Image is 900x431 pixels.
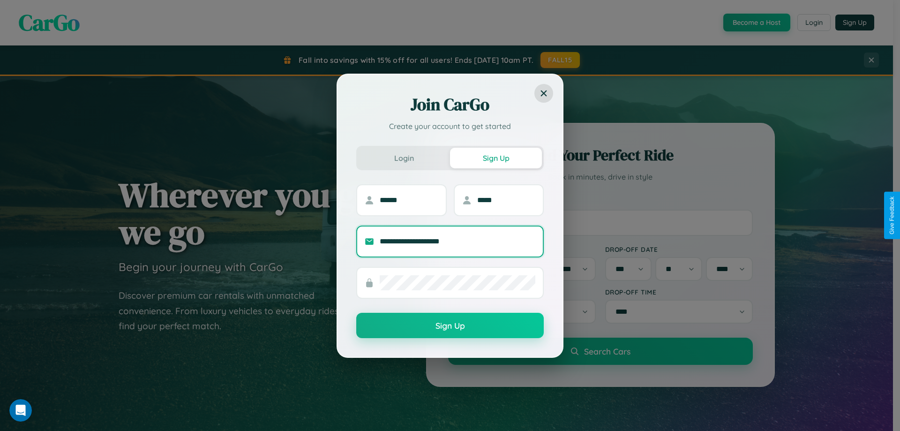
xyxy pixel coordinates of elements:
p: Create your account to get started [356,121,544,132]
h2: Join CarGo [356,93,544,116]
div: Give Feedback [889,197,895,234]
button: Sign Up [450,148,542,168]
button: Sign Up [356,313,544,338]
iframe: Intercom live chat [9,399,32,422]
button: Login [358,148,450,168]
